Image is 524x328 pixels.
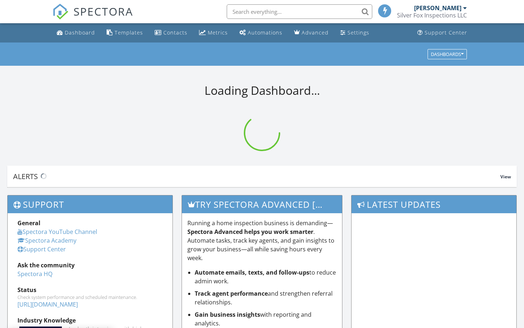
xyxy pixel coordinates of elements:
a: SPECTORA [52,10,133,25]
a: Automations (Basic) [237,26,285,40]
a: [URL][DOMAIN_NAME] [17,300,78,308]
li: with reporting and analytics. [195,310,337,328]
div: Ask the community [17,261,163,270]
a: Spectora YouTube Channel [17,228,97,236]
div: Templates [115,29,143,36]
a: Templates [104,26,146,40]
div: Dashboard [65,29,95,36]
div: Settings [348,29,369,36]
a: Metrics [196,26,231,40]
strong: General [17,219,40,227]
a: Support Center [414,26,470,40]
strong: Track agent performance [195,289,268,297]
li: and strengthen referral relationships. [195,289,337,307]
input: Search everything... [227,4,372,19]
a: Spectora HQ [17,270,52,278]
div: Check system performance and scheduled maintenance. [17,294,163,300]
a: Settings [337,26,372,40]
div: Metrics [208,29,228,36]
div: Support Center [425,29,467,36]
div: [PERSON_NAME] [414,4,461,12]
strong: Gain business insights [195,311,260,319]
a: Contacts [152,26,190,40]
strong: Automate emails, texts, and follow-ups [195,268,309,276]
h3: Try spectora advanced [DATE] [182,195,342,213]
h3: Latest Updates [352,195,516,213]
a: Support Center [17,245,66,253]
div: Contacts [163,29,187,36]
a: Spectora Academy [17,236,76,244]
a: Dashboard [54,26,98,40]
h3: Support [8,195,172,213]
img: The Best Home Inspection Software - Spectora [52,4,68,20]
span: SPECTORA [74,4,133,19]
div: Automations [248,29,282,36]
button: Dashboards [428,49,467,59]
a: Advanced [291,26,332,40]
div: Dashboards [431,52,464,57]
div: Alerts [13,171,500,181]
p: Running a home inspection business is demanding— . Automate tasks, track key agents, and gain ins... [187,219,337,262]
strong: Spectora Advanced helps you work smarter [187,228,313,236]
div: Status [17,286,163,294]
li: to reduce admin work. [195,268,337,286]
div: Industry Knowledge [17,316,163,325]
span: View [500,174,511,180]
div: Advanced [302,29,329,36]
div: Silver Fox Inspections LLC [397,12,467,19]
